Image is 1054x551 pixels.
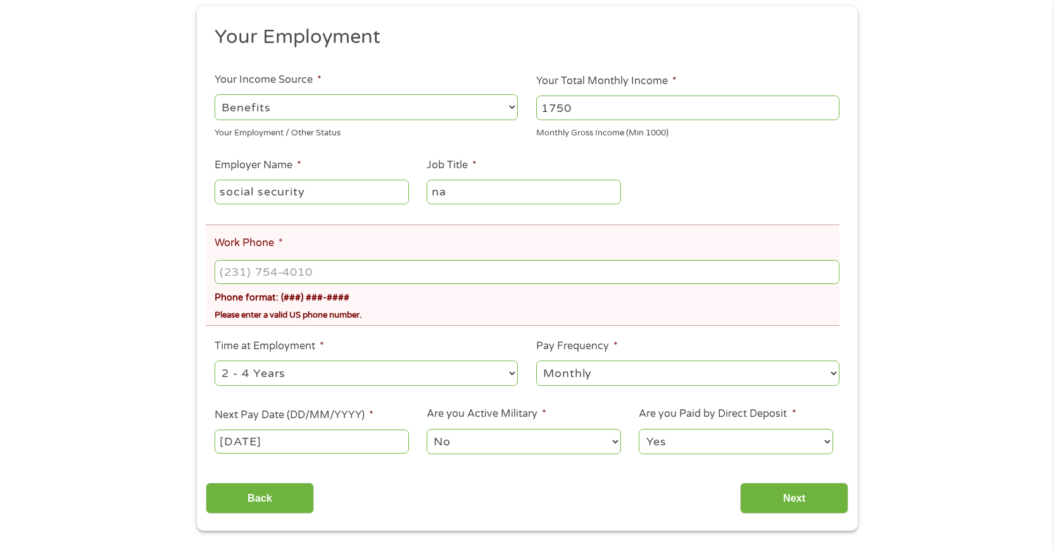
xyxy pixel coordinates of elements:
label: Time at Employment [215,340,324,353]
label: Work Phone [215,237,283,250]
label: Employer Name [215,159,301,172]
input: 1800 [536,96,839,120]
div: Please enter a valid US phone number. [215,304,839,321]
div: Phone format: (###) ###-#### [215,287,839,305]
div: Your Employment / Other Status [215,122,518,139]
input: Back [206,483,314,514]
label: Are you Paid by Direct Deposit [639,407,796,421]
input: Next [740,483,848,514]
label: Are you Active Military [427,407,546,421]
div: Monthly Gross Income (Min 1000) [536,122,839,139]
input: (231) 754-4010 [215,260,839,284]
h2: Your Employment [215,25,830,50]
label: Pay Frequency [536,340,618,353]
label: Your Income Source [215,73,322,87]
label: Next Pay Date (DD/MM/YYYY) [215,409,373,422]
input: ---Click Here for Calendar --- [215,430,408,454]
input: Walmart [215,180,408,204]
label: Job Title [427,159,477,172]
label: Your Total Monthly Income [536,75,677,88]
input: Cashier [427,180,620,204]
